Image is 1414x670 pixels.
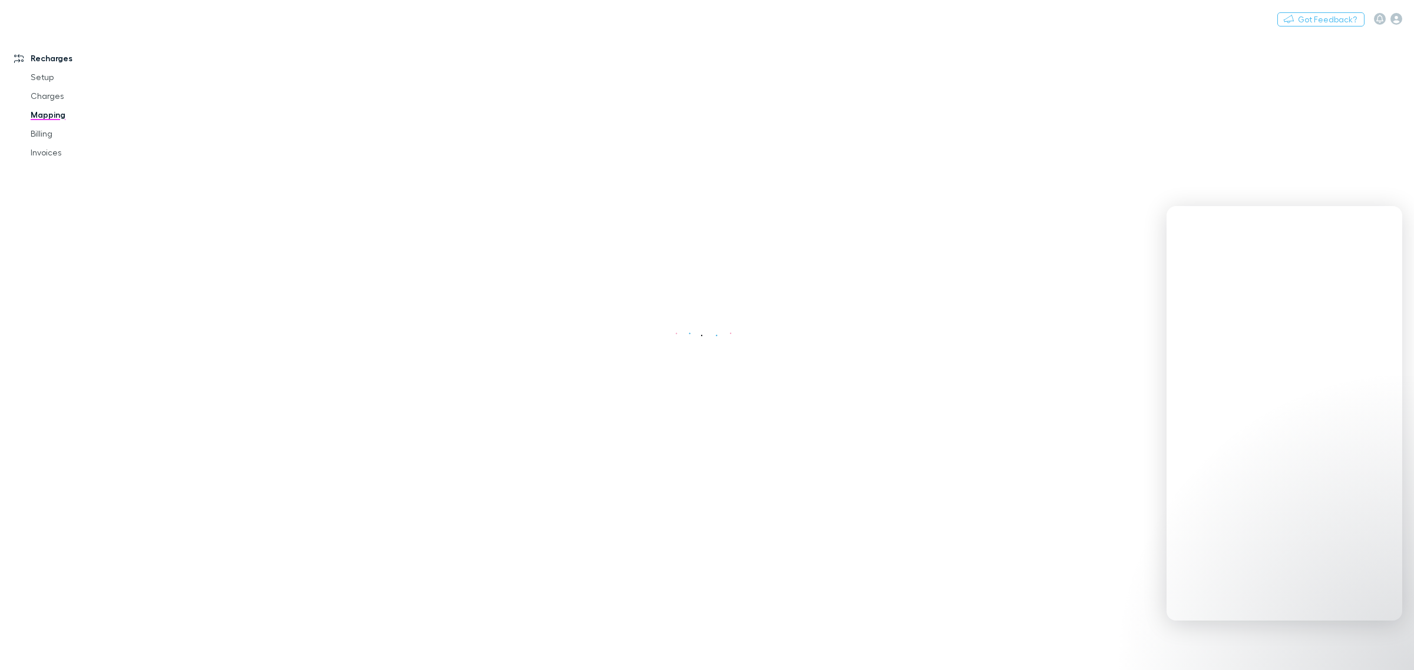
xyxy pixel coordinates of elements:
[19,105,166,124] a: Mapping
[1374,630,1402,658] iframe: Intercom live chat
[19,68,166,87] a: Setup
[19,124,166,143] a: Billing
[1167,206,1402,621] iframe: Intercom live chat
[19,143,166,162] a: Invoices
[2,49,166,68] a: Recharges
[19,87,166,105] a: Charges
[1277,12,1365,26] button: Got Feedback?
